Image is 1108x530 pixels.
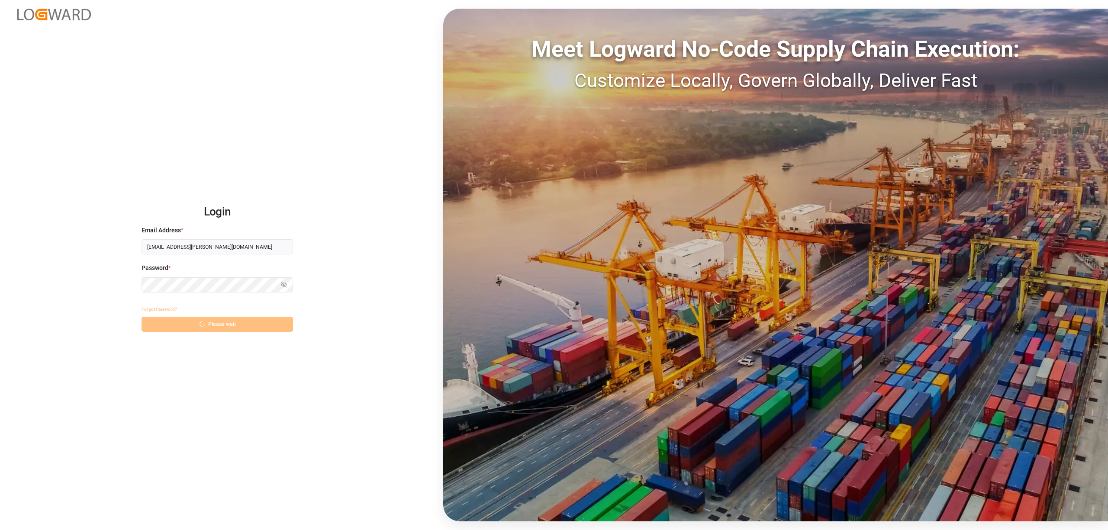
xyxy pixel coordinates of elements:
[142,239,293,254] input: Enter your email
[17,9,91,20] img: Logward_new_orange.png
[142,198,293,226] h2: Login
[142,226,181,235] span: Email Address
[142,263,168,273] span: Password
[443,32,1108,66] div: Meet Logward No-Code Supply Chain Execution:
[443,66,1108,95] div: Customize Locally, Govern Globally, Deliver Fast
